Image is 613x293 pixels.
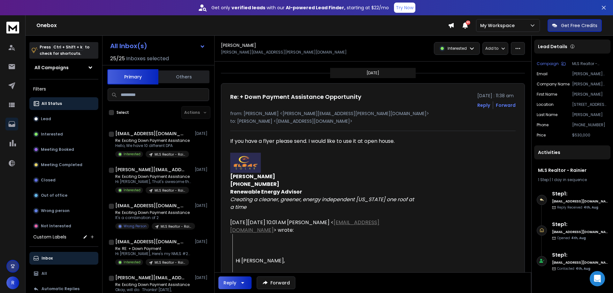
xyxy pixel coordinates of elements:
button: Lead [29,113,98,125]
span: 4th, Aug [584,205,598,210]
p: MLS Realtor - Rainier [161,224,191,229]
strong: AI-powered Lead Finder, [286,4,345,11]
p: Wrong Person [124,224,147,229]
p: [PERSON_NAME] [572,112,608,117]
p: from: [PERSON_NAME] <[PERSON_NAME][EMAIL_ADDRESS][PERSON_NAME][DOMAIN_NAME]> [230,110,516,117]
h3: Custom Labels [33,234,66,240]
p: Interested [448,46,467,51]
h1: [EMAIL_ADDRESS][DOMAIN_NAME] [115,130,185,137]
p: Hello, We have 10 different DPA [115,143,190,148]
p: Closed [41,178,56,183]
p: Re: Exciting Down Payment Assistance [115,174,192,179]
span: Ctrl + Shift + k [52,43,83,51]
p: Last Name [537,112,557,117]
div: Reply [223,280,236,286]
p: location [537,102,554,107]
button: Reply [218,276,252,289]
p: Re: Exciting Down Payment Assistance [115,210,192,215]
p: [PERSON_NAME][EMAIL_ADDRESS][PERSON_NAME][DOMAIN_NAME] [572,71,608,77]
button: Interested [29,128,98,141]
p: MLS Realtor - Rainier [155,188,185,193]
button: All Status [29,97,98,110]
p: Meeting Booked [41,147,74,152]
h6: [EMAIL_ADDRESS][DOMAIN_NAME] [552,260,608,265]
button: Try Now [394,3,415,13]
button: Wrong person [29,204,98,217]
p: to: [PERSON_NAME] <[EMAIL_ADDRESS][DOMAIN_NAME]> [230,118,516,124]
div: | [538,177,607,182]
span: 1 Step [538,177,549,182]
p: Lead [41,116,51,121]
h1: All Inbox(s) [110,43,147,49]
p: [PERSON_NAME] Broker [572,82,608,87]
p: [DATE] [195,167,209,172]
button: Reply [477,102,490,108]
p: All [42,271,47,276]
b: [PHONE_NUMBER] [230,180,279,188]
h6: Step 1 : [552,190,608,198]
button: R [6,276,19,289]
h1: Onebox [36,22,448,29]
h1: Re: + Down Payment Assistance Opportunity [230,92,361,101]
button: Others [158,70,209,84]
button: Inbox [29,252,98,265]
p: Interested [41,132,63,137]
p: Press to check for shortcuts. [40,44,89,57]
p: [PERSON_NAME][EMAIL_ADDRESS][PERSON_NAME][DOMAIN_NAME] [221,50,347,55]
p: First Name [537,92,557,97]
h3: Filters [29,84,98,93]
span: 4th, Aug [576,266,590,271]
h1: [EMAIL_ADDRESS][DOMAIN_NAME] [115,202,185,209]
button: Meeting Booked [29,143,98,156]
h1: [PERSON_NAME][EMAIL_ADDRESS][PERSON_NAME][DOMAIN_NAME] [115,166,185,173]
p: Re: Exciting Down Payment Assistance [115,138,190,143]
img: AIorK4z-3T7h0MMZA6KJRAmNEvnL0fJAY_5MkZ4Etbj4XFAypSgrc3VQsCRQ5FBot4hBx0vRO4zqt22tanxp [230,153,261,173]
span: 25 / 25 [110,55,125,62]
p: Not Interested [41,223,71,229]
p: MLS Realtor - Rainier [572,61,608,66]
p: [PERSON_NAME] [572,92,608,97]
i: Creating a cleaner, greener, energy independent [US_STATE] one roof at a time [230,196,415,211]
h1: MLS Realtor - Rainier [538,167,607,173]
button: Not Interested [29,220,98,232]
p: Add to [485,46,498,51]
strong: verified leads [231,4,265,11]
p: Try Now [396,4,413,11]
button: Closed [29,174,98,187]
button: All Campaigns [29,61,98,74]
h6: [EMAIL_ADDRESS][DOMAIN_NAME] [552,230,608,234]
p: [DATE] [195,275,209,280]
button: All [29,267,98,280]
label: Select [117,110,129,115]
b: Renewable Energy Advisor [230,188,302,195]
h3: Inboxes selected [126,55,169,62]
p: Contacted [557,266,590,271]
span: 4th, Aug [571,236,586,240]
p: Hi [PERSON_NAME], Here's my NMLS #254047. [115,251,192,256]
h6: Step 1 : [552,221,608,228]
p: [DATE] [195,203,209,208]
div: Forward [496,102,516,108]
p: Price [537,133,546,138]
p: Re: RE: + Down Payment [115,246,192,251]
p: [DATE] [195,239,209,244]
div: If you have a flyer please send. I would like to use it at open house. [230,137,417,145]
img: logo [6,22,19,33]
p: Interested [124,260,140,265]
span: 50 [466,20,470,25]
p: Opened [557,236,586,240]
p: [DATE] : 11:38 am [477,92,516,99]
h6: [EMAIL_ADDRESS][DOMAIN_NAME] [552,199,608,204]
div: Open Intercom Messenger [590,271,605,286]
p: Email [537,71,548,77]
p: [DATE] [367,70,379,76]
p: Inbox [42,256,53,261]
p: Phone [537,122,549,128]
h6: Step 1 : [552,251,608,259]
p: [STREET_ADDRESS][PERSON_NAME] [572,102,608,107]
p: Automatic Replies [42,286,79,291]
p: All Status [42,101,62,106]
b: [PERSON_NAME] [230,173,275,180]
button: Meeting Completed [29,158,98,171]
